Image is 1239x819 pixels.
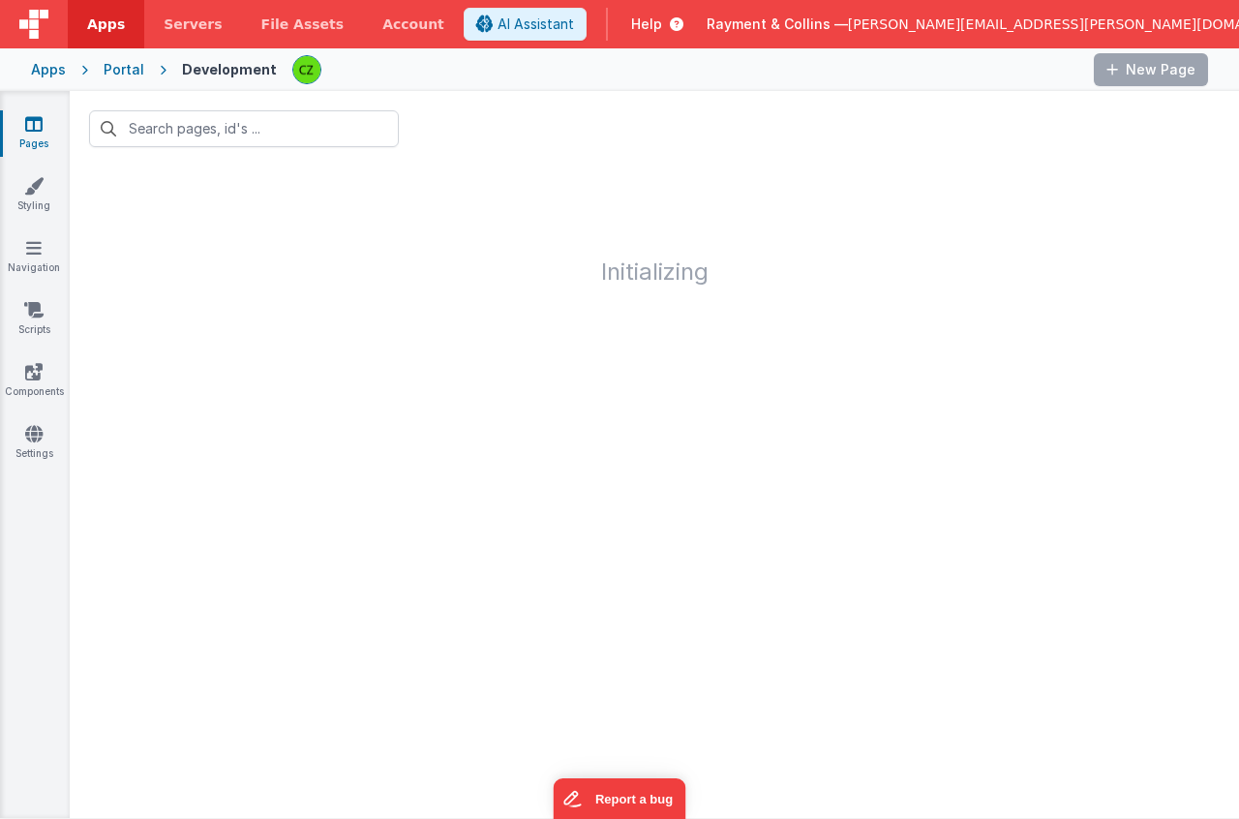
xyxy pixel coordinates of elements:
[164,15,222,34] span: Servers
[104,60,144,79] div: Portal
[1094,53,1208,86] button: New Page
[89,110,399,147] input: Search pages, id's ...
[87,15,125,34] span: Apps
[261,15,345,34] span: File Assets
[31,60,66,79] div: Apps
[182,60,277,79] div: Development
[293,56,320,83] img: b4a104e37d07c2bfba7c0e0e4a273d04
[70,167,1239,285] h1: Initializing
[464,8,587,41] button: AI Assistant
[554,778,686,819] iframe: Marker.io feedback button
[631,15,662,34] span: Help
[707,15,848,34] span: Rayment & Collins —
[498,15,574,34] span: AI Assistant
